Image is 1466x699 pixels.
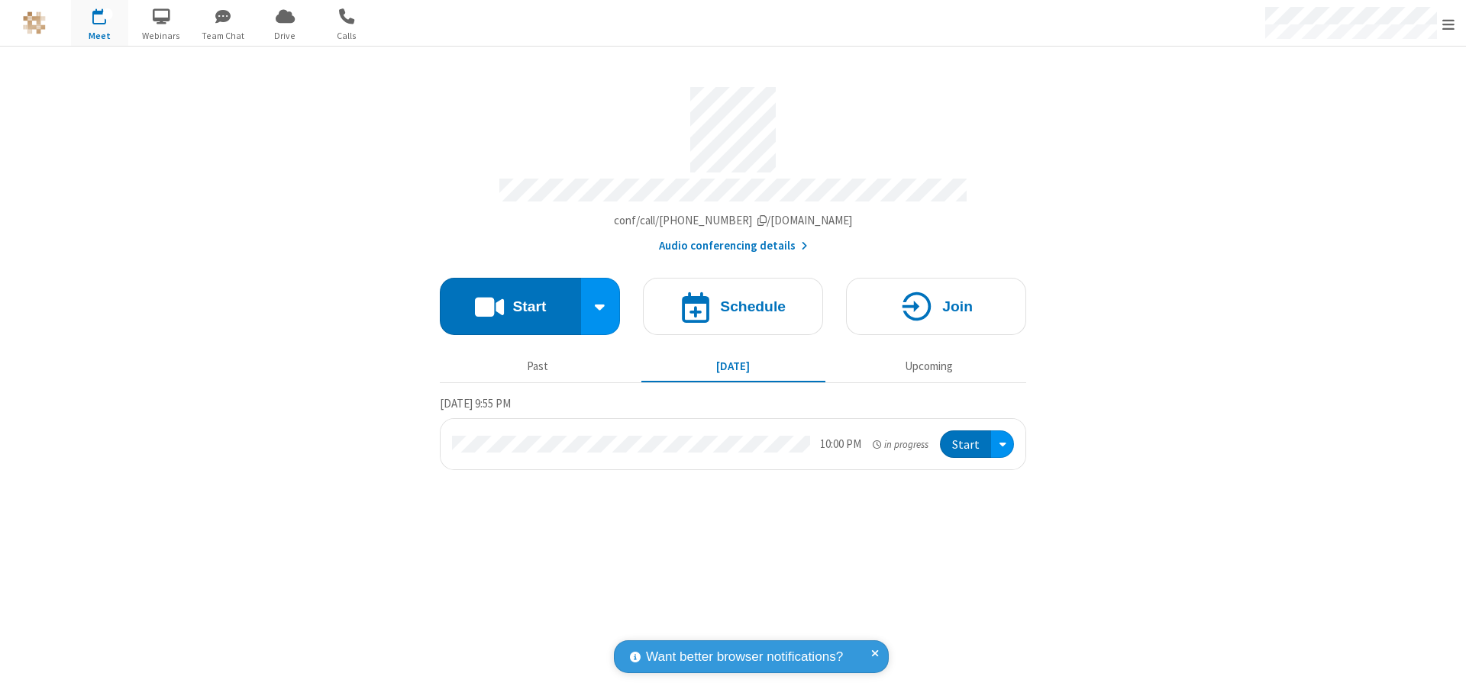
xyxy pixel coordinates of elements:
[659,237,808,255] button: Audio conferencing details
[581,278,621,335] div: Start conference options
[440,395,1026,471] section: Today's Meetings
[440,76,1026,255] section: Account details
[873,437,928,452] em: in progress
[614,212,853,230] button: Copy my meeting room linkCopy my meeting room link
[103,8,113,20] div: 1
[133,29,190,43] span: Webinars
[446,352,630,381] button: Past
[846,278,1026,335] button: Join
[942,299,973,314] h4: Join
[71,29,128,43] span: Meet
[614,213,853,227] span: Copy my meeting room link
[440,278,581,335] button: Start
[720,299,786,314] h4: Schedule
[23,11,46,34] img: QA Selenium DO NOT DELETE OR CHANGE
[991,430,1014,459] div: Open menu
[641,352,825,381] button: [DATE]
[940,430,991,459] button: Start
[318,29,376,43] span: Calls
[195,29,252,43] span: Team Chat
[820,436,861,453] div: 10:00 PM
[643,278,823,335] button: Schedule
[512,299,546,314] h4: Start
[837,352,1021,381] button: Upcoming
[440,396,511,411] span: [DATE] 9:55 PM
[257,29,314,43] span: Drive
[646,647,843,667] span: Want better browser notifications?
